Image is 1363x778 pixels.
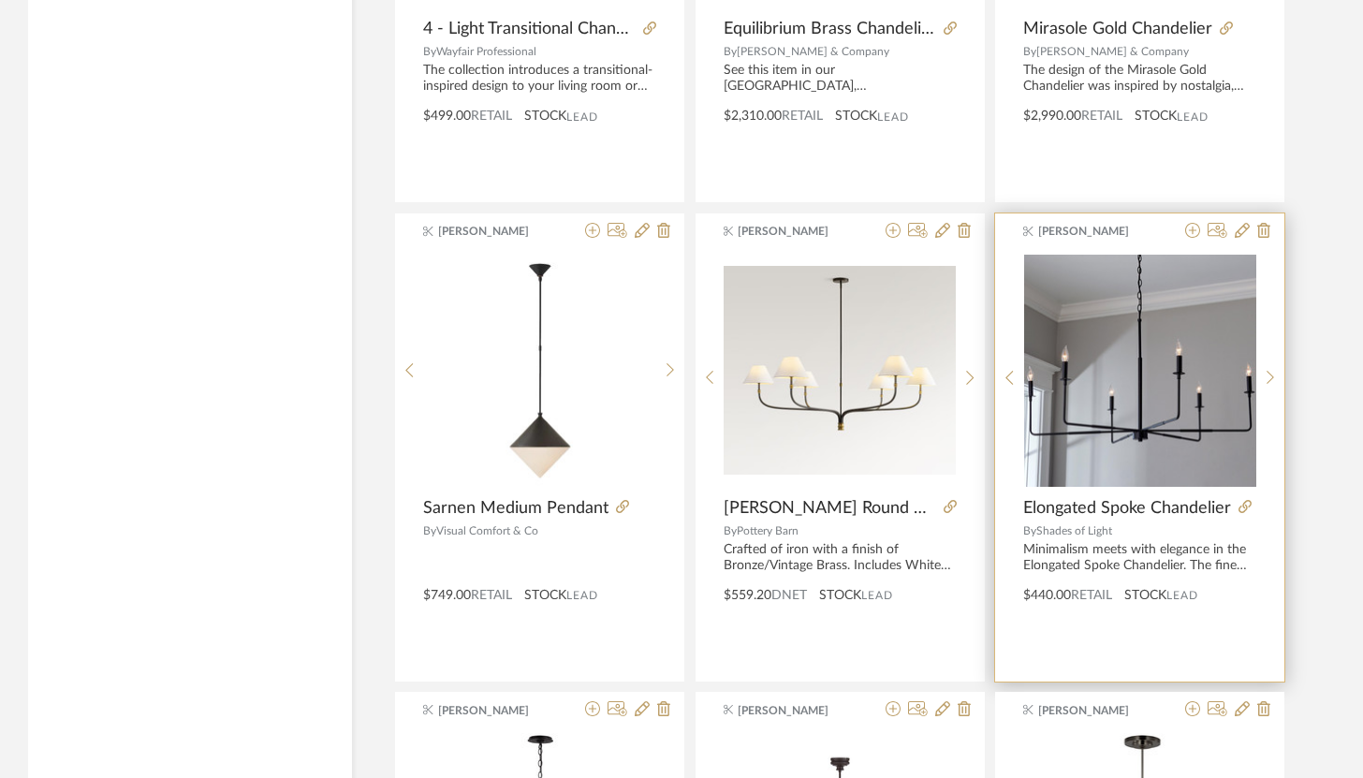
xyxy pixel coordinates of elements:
span: By [1023,525,1036,536]
div: See this item in our [GEOGRAPHIC_DATA], [GEOGRAPHIC_DATA] or [GEOGRAPHIC_DATA] showrooms! The Equ... [724,63,957,95]
span: Shades of Light [1036,525,1112,536]
span: [PERSON_NAME] Round Chandelier [724,498,936,519]
div: 0 [1024,254,1256,488]
span: [PERSON_NAME] [738,702,856,719]
div: Crafted of iron with a finish of Bronze/Vintage Brass. Includes White linen shade with uno fitter... [724,542,957,574]
span: Retail [1081,110,1122,123]
span: By [423,46,436,57]
img: Collins Round Chandelier [724,266,956,475]
span: [PERSON_NAME] [738,223,856,240]
span: Lead [861,589,893,602]
span: STOCK [1124,586,1166,606]
span: Retail [471,589,512,602]
span: STOCK [524,107,566,126]
img: Elongated Spoke Chandelier [1024,255,1256,487]
span: Lead [877,110,909,124]
span: [PERSON_NAME] & Company [737,46,889,57]
span: By [1023,46,1036,57]
span: STOCK [524,586,566,606]
span: [PERSON_NAME] & Company [1036,46,1189,57]
span: By [423,525,436,536]
div: Minimalism meets with elegance in the Elongated Spoke Chandelier. The fine lines and gentle angle... [1023,542,1256,574]
span: STOCK [835,107,877,126]
img: Sarnen Medium Pendant [424,255,656,487]
span: [PERSON_NAME] [1038,223,1156,240]
span: Equilibrium Brass Chandelier [724,19,936,39]
span: [PERSON_NAME] [1038,702,1156,719]
span: Elongated Spoke Chandelier [1023,498,1231,519]
span: By [724,46,737,57]
div: The design of the Mirasole Gold Chandelier was inspired by nostalgia, recalling the décor of ice ... [1023,63,1256,95]
div: The collection introduces a transitional-inspired design to your living room or dining room. It's... [423,63,656,95]
span: By [724,525,737,536]
span: 4 - Light Transitional Chandelier [423,19,636,39]
span: $499.00 [423,110,471,123]
span: Lead [1166,589,1198,602]
span: $749.00 [423,589,471,602]
span: $440.00 [1023,589,1071,602]
span: Retail [471,110,512,123]
span: Pottery Barn [737,525,799,536]
span: Lead [566,110,598,124]
span: Visual Comfort & Co [436,525,538,536]
span: Retail [1071,589,1112,602]
span: Retail [782,110,823,123]
span: $559.20 [724,589,771,602]
span: STOCK [1135,107,1177,126]
span: $2,990.00 [1023,110,1081,123]
span: DNET [771,589,807,602]
span: $2,310.00 [724,110,782,123]
span: STOCK [819,586,861,606]
div: 0 [724,254,956,488]
span: Sarnen Medium Pendant [423,498,608,519]
span: [PERSON_NAME] [438,223,556,240]
span: Lead [566,589,598,602]
span: Mirasole Gold Chandelier [1023,19,1212,39]
span: [PERSON_NAME] [438,702,556,719]
span: Lead [1177,110,1209,124]
span: Wayfair Professional [436,46,536,57]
